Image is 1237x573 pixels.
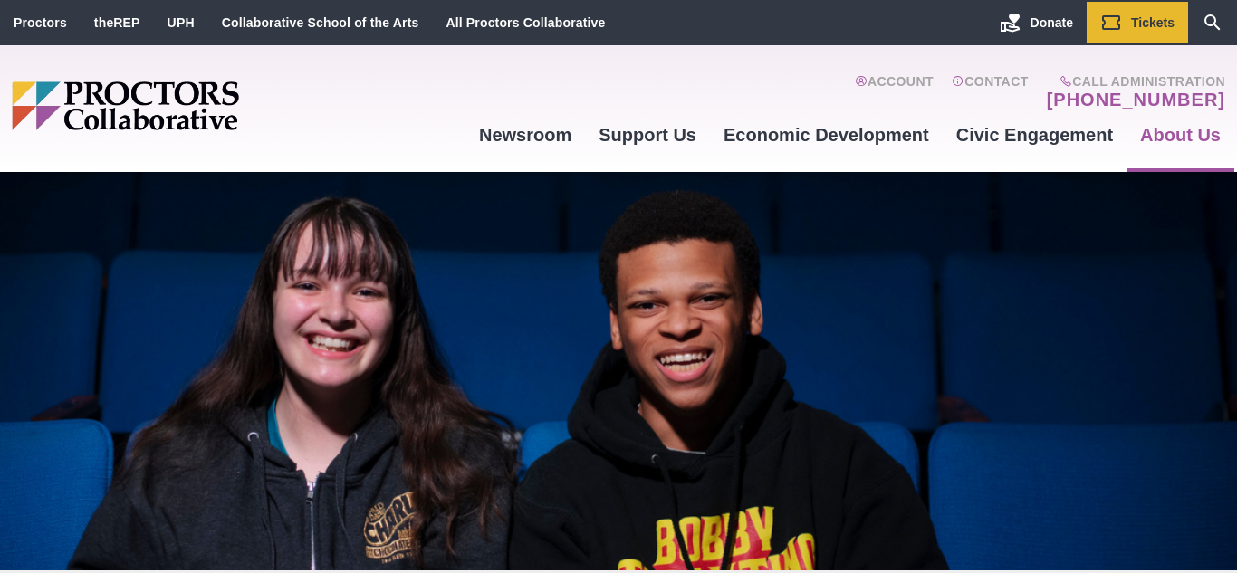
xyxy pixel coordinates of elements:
[1188,2,1237,43] a: Search
[1127,110,1234,159] a: About Us
[14,15,67,30] a: Proctors
[465,110,585,159] a: Newsroom
[1041,74,1225,89] span: Call Administration
[94,15,140,30] a: theREP
[1087,2,1188,43] a: Tickets
[943,110,1127,159] a: Civic Engagement
[710,110,943,159] a: Economic Development
[168,15,195,30] a: UPH
[585,110,710,159] a: Support Us
[1131,15,1175,30] span: Tickets
[12,81,379,130] img: Proctors logo
[855,74,934,110] a: Account
[446,15,605,30] a: All Proctors Collaborative
[986,2,1087,43] a: Donate
[1031,15,1073,30] span: Donate
[222,15,419,30] a: Collaborative School of the Arts
[1047,89,1225,110] a: [PHONE_NUMBER]
[952,74,1029,110] a: Contact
